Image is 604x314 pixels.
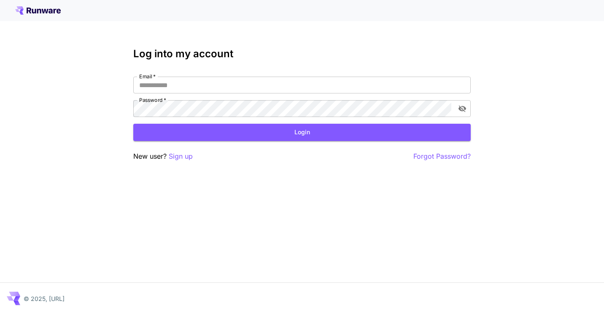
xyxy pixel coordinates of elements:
[133,48,471,60] h3: Log into my account
[133,124,471,141] button: Login
[413,151,471,162] button: Forgot Password?
[139,73,156,80] label: Email
[24,294,65,303] p: © 2025, [URL]
[139,96,166,104] label: Password
[455,101,470,116] button: toggle password visibility
[169,151,193,162] button: Sign up
[133,151,193,162] p: New user?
